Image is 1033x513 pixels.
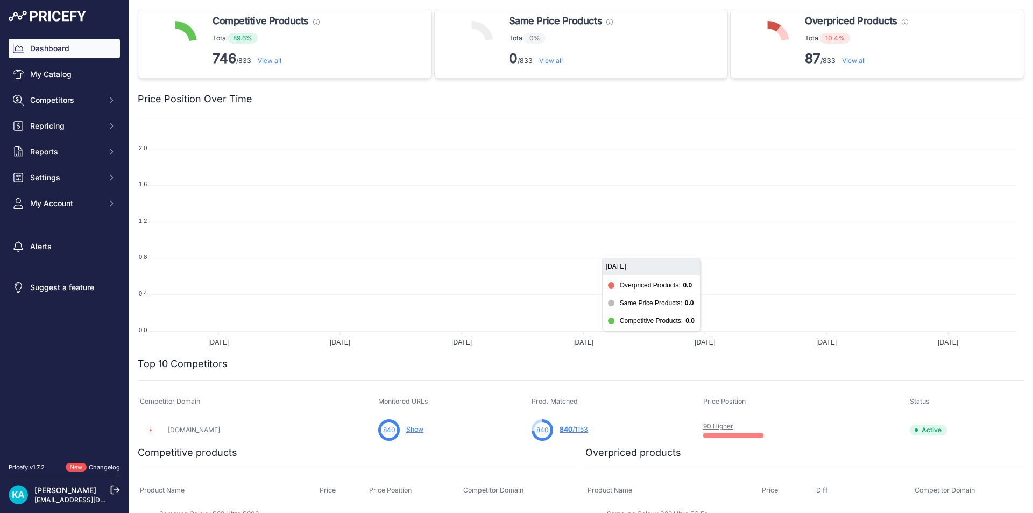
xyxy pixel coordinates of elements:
[938,339,958,346] tspan: [DATE]
[139,327,147,333] tspan: 0.0
[9,142,120,161] button: Reports
[406,425,423,433] a: Show
[509,13,602,29] span: Same Price Products
[258,57,281,65] a: View all
[805,51,820,66] strong: 87
[532,397,578,405] span: Prod. Matched
[30,172,101,183] span: Settings
[138,92,252,107] h2: Price Position Over Time
[9,90,120,110] button: Competitors
[9,237,120,256] a: Alerts
[463,486,523,494] span: Competitor Domain
[524,33,546,44] span: 0%
[585,445,681,460] h2: Overpriced products
[509,51,518,66] strong: 0
[30,198,101,209] span: My Account
[805,33,908,44] p: Total
[383,425,395,435] span: 840
[9,116,120,136] button: Repricing
[139,217,147,224] tspan: 1.2
[330,339,350,346] tspan: [DATE]
[509,33,613,44] p: Total
[820,33,850,44] span: 10.4%
[89,463,120,471] a: Changelog
[30,121,101,131] span: Repricing
[213,50,320,67] p: /833
[703,397,746,405] span: Price Position
[9,463,45,472] div: Pricefy v1.7.2
[9,168,120,187] button: Settings
[138,356,228,371] h2: Top 10 Competitors
[139,254,147,260] tspan: 0.8
[139,290,147,297] tspan: 0.4
[805,50,908,67] p: /833
[9,11,86,22] img: Pricefy Logo
[816,486,828,494] span: Diff
[9,39,120,58] a: Dashboard
[228,33,258,44] span: 89.6%
[703,422,733,430] a: 90 Higher
[560,425,572,433] span: 840
[213,51,236,66] strong: 746
[9,278,120,297] a: Suggest a feature
[915,486,975,494] span: Competitor Domain
[910,397,930,405] span: Status
[139,181,147,187] tspan: 1.6
[842,57,866,65] a: View all
[320,486,336,494] span: Price
[816,339,837,346] tspan: [DATE]
[140,397,200,405] span: Competitor Domain
[536,425,549,435] span: 840
[139,145,147,151] tspan: 2.0
[509,50,613,67] p: /833
[378,397,428,405] span: Monitored URLs
[138,445,237,460] h2: Competitive products
[9,39,120,450] nav: Sidebar
[30,95,101,106] span: Competitors
[9,194,120,213] button: My Account
[168,426,220,434] a: [DOMAIN_NAME]
[560,425,588,433] a: 840/1153
[539,57,563,65] a: View all
[34,486,96,495] a: [PERSON_NAME]
[805,13,897,29] span: Overpriced Products
[588,486,632,494] span: Product Name
[213,33,320,44] p: Total
[66,463,87,472] span: New
[369,486,412,494] span: Price Position
[213,13,309,29] span: Competitive Products
[208,339,229,346] tspan: [DATE]
[573,339,593,346] tspan: [DATE]
[9,65,120,84] a: My Catalog
[695,339,715,346] tspan: [DATE]
[30,146,101,157] span: Reports
[762,486,778,494] span: Price
[140,486,185,494] span: Product Name
[451,339,472,346] tspan: [DATE]
[910,425,947,435] span: Active
[34,496,147,504] a: [EMAIL_ADDRESS][DOMAIN_NAME]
